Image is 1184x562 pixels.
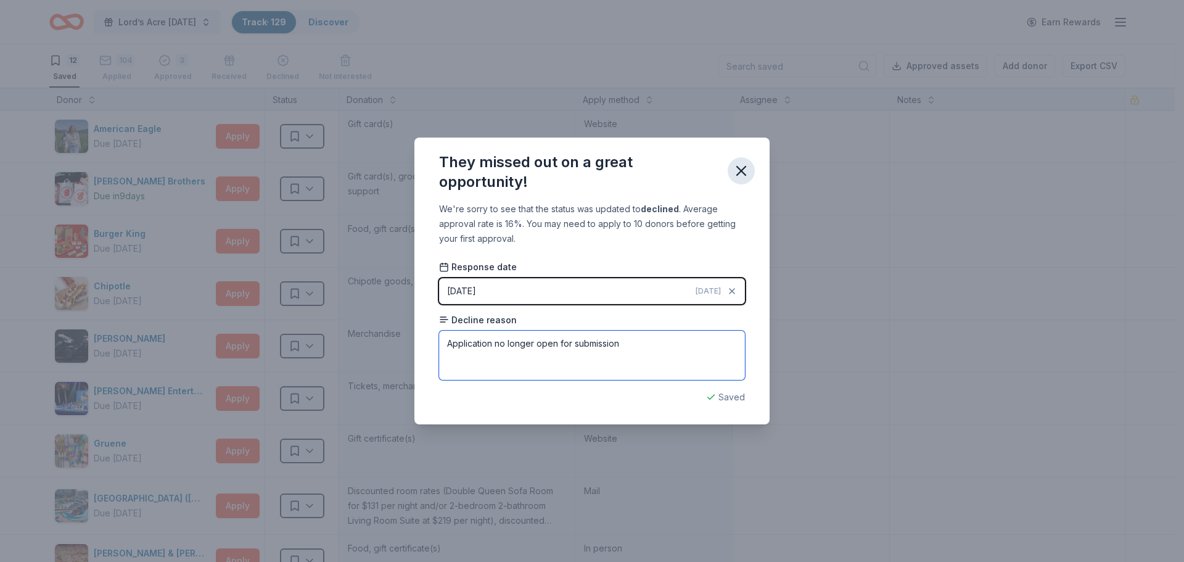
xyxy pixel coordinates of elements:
[439,202,745,246] div: We're sorry to see that the status was updated to . Average approval rate is 16%. You may need to...
[447,284,476,299] div: [DATE]
[439,314,517,326] span: Decline reason
[696,286,721,296] span: [DATE]
[439,278,745,304] button: [DATE][DATE]
[439,261,517,273] span: Response date
[641,204,679,214] b: declined
[439,152,718,192] div: They missed out on a great opportunity!
[439,331,745,380] textarea: Application no longer open for submission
